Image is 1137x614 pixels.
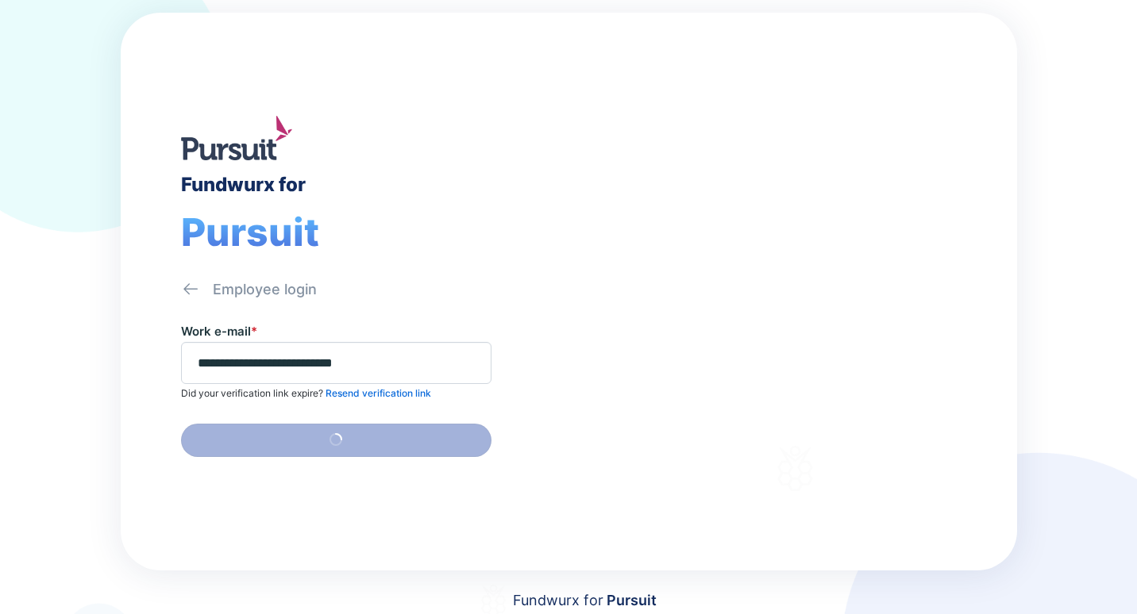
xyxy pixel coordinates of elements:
[181,324,257,339] label: Work e-mail
[181,209,319,255] span: Pursuit
[659,244,842,282] div: Fundwurx
[513,589,657,612] div: Fundwurx for
[181,387,431,400] p: Did your verification link expire?
[213,280,317,299] div: Employee login
[326,387,431,399] span: Resend verification link
[181,116,292,160] img: logo.jpg
[659,315,931,359] div: Thank you for choosing Fundwurx as your partner in driving positive social impact!
[181,173,306,196] div: Fundwurx for
[603,592,657,608] span: Pursuit
[659,223,784,238] div: Welcome to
